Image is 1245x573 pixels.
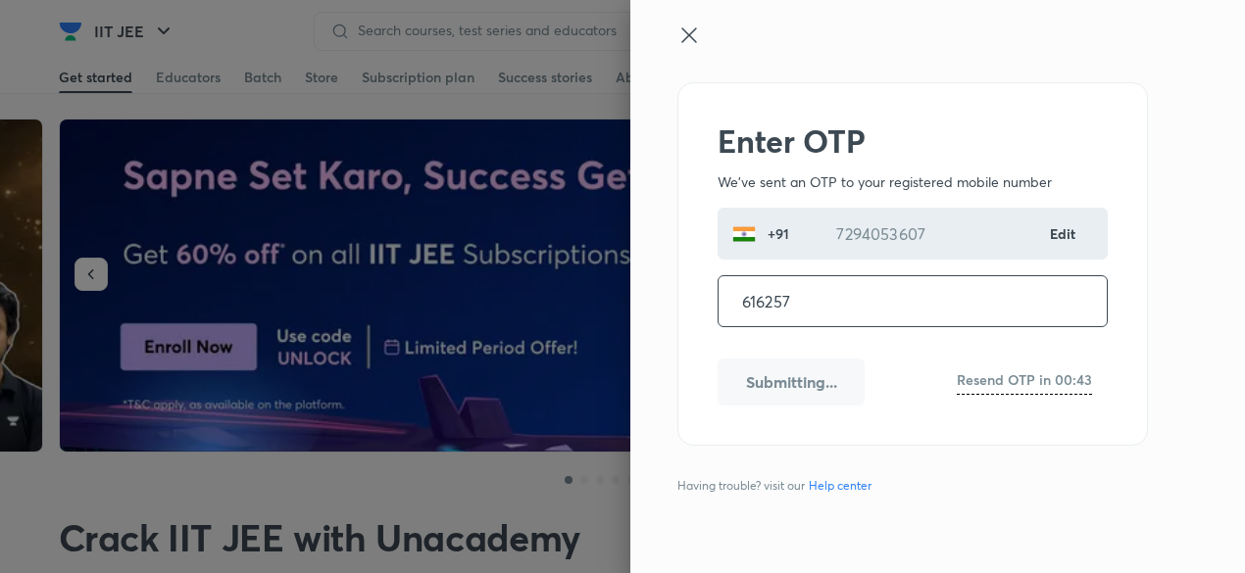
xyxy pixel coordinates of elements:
button: Submitting... [718,358,865,406]
img: India [732,222,756,246]
p: We've sent an OTP to your registered mobile number [718,171,1108,192]
a: Help center [805,477,875,495]
p: +91 [756,223,797,244]
h2: Enter OTP [718,122,1108,160]
span: Having trouble? visit our [677,477,879,495]
input: One time password [719,276,1107,326]
h6: Resend OTP in 00:43 [957,369,1092,390]
a: Edit [1050,223,1077,244]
